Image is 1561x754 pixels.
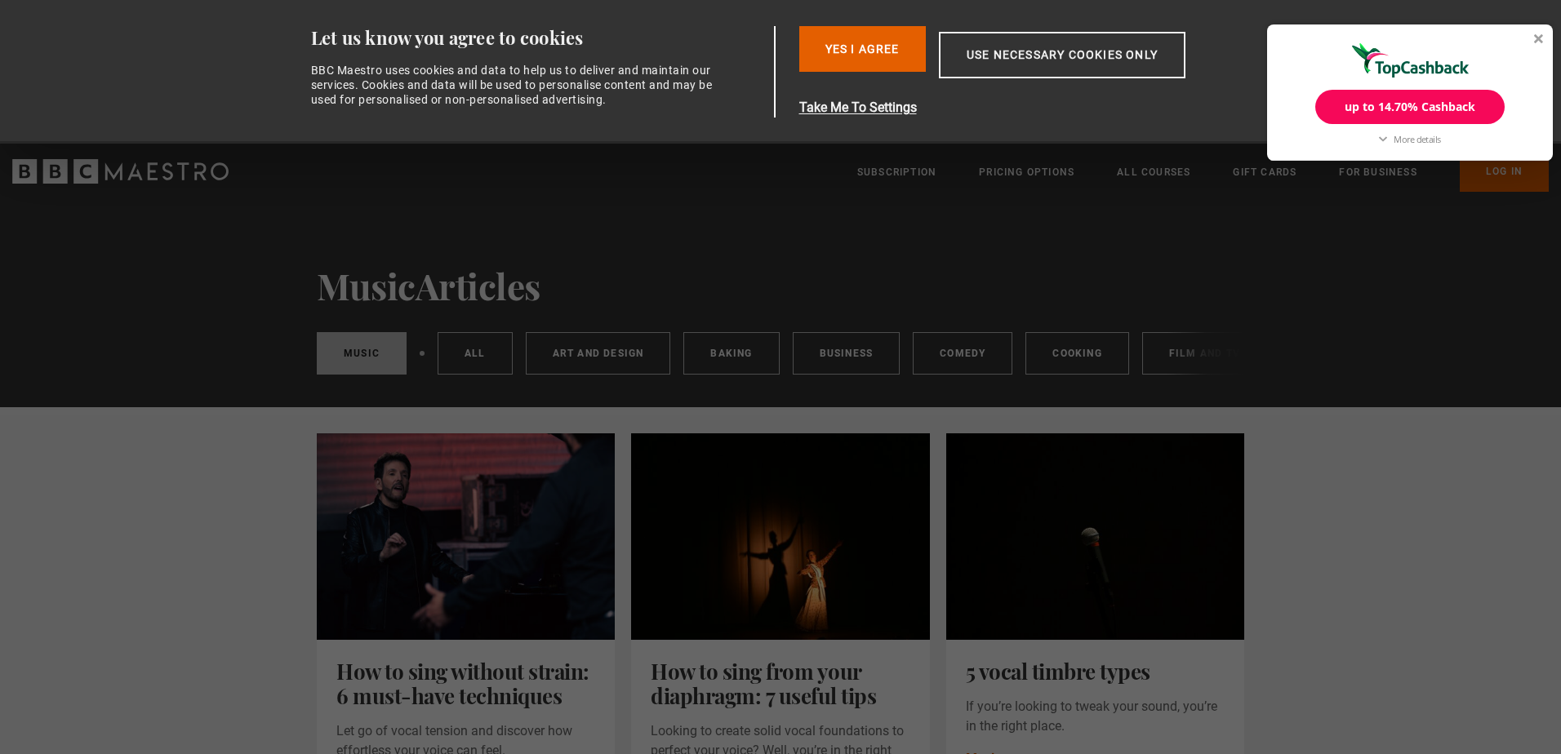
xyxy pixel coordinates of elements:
a: How to sing without strain: 6 must-have techniques [336,657,589,710]
a: Art and Design [526,332,671,375]
a: Pricing Options [979,164,1074,180]
button: Use necessary cookies only [939,32,1185,78]
div: BBC Maestro uses cookies and data to help us to deliver and maintain our services. Cookies and da... [311,63,723,108]
button: Take Me To Settings [799,98,1263,118]
a: Gift Cards [1233,164,1296,180]
nav: Categories [317,332,1244,381]
button: Yes I Agree [799,26,926,72]
a: For business [1339,164,1416,180]
span: Music [317,261,416,309]
a: Cooking [1025,332,1128,375]
a: Comedy [913,332,1012,375]
svg: BBC Maestro [12,159,229,184]
h1: Articles [317,265,1244,306]
a: Film and TV [1142,332,1267,375]
a: Subscription [857,164,936,180]
a: How to sing from your diaphragm: 7 useful tips [651,657,876,710]
a: Music [317,332,407,375]
a: Log In [1460,151,1549,192]
a: Baking [683,332,779,375]
div: Let us know you agree to cookies [311,26,768,50]
a: All Courses [1117,164,1190,180]
a: Business [793,332,901,375]
a: All [438,332,513,375]
nav: Primary [857,151,1549,192]
a: 5 vocal timbre types [966,657,1150,685]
